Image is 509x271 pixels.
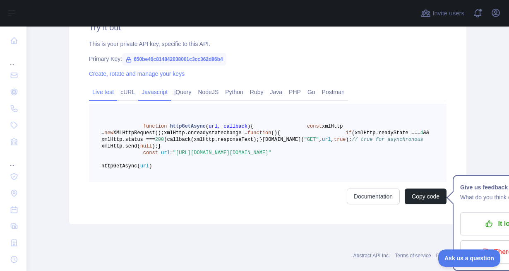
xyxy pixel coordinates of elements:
a: Privacy policy [436,253,466,259]
span: ); [346,137,352,143]
a: Javascript [138,85,171,99]
a: NodeJS [194,85,222,99]
span: (xmlHttp.readyState === [352,130,420,136]
a: Create, rotate and manage your keys [89,70,185,77]
a: Live test [89,85,117,99]
span: httpGetAsync [170,123,206,129]
span: "[URL][DOMAIN_NAME][DOMAIN_NAME]" [173,150,271,156]
span: ) [247,123,250,129]
span: ) [149,163,152,169]
span: = [170,150,173,156]
span: url, callback [209,123,247,129]
span: [DOMAIN_NAME]( [262,137,304,143]
span: } [158,143,161,149]
span: httpGetAsync( [101,163,140,169]
span: 650be46c814842038001c3cc362d86b4 [122,53,226,65]
span: "GET" [304,137,319,143]
a: Ruby [247,85,267,99]
span: , [331,137,334,143]
a: Terms of service [395,253,431,259]
a: Documentation [347,189,400,204]
span: url [322,137,331,143]
h2: Try it out [89,22,447,33]
a: Abstract API Inc. [353,253,390,259]
span: new [104,130,113,136]
a: PHP [286,85,304,99]
span: // true for asynchronous [352,137,423,143]
span: url [140,163,149,169]
span: if [346,130,352,136]
button: Copy code [405,189,447,204]
span: xmlHttp.send( [101,143,140,149]
a: Postman [319,85,348,99]
span: null [140,143,152,149]
span: { [250,123,253,129]
div: This is your private API key, specific to this API. [89,40,447,48]
span: function [247,130,271,136]
a: Go [304,85,319,99]
div: ... [7,151,20,167]
span: ) [164,137,167,143]
span: const [143,150,158,156]
a: Java [267,85,286,99]
span: { [277,130,280,136]
span: ); [152,143,158,149]
span: , [319,137,322,143]
span: } [259,137,262,143]
a: Python [222,85,247,99]
span: const [307,123,322,129]
span: callback(xmlHttp.responseText); [167,137,259,143]
span: ( [271,130,274,136]
div: ... [7,50,20,66]
span: xmlHttp.onreadystatechange = [164,130,247,136]
button: Invite users [419,7,466,20]
div: Primary Key: [89,55,447,63]
span: url [161,150,170,156]
span: ) [274,130,277,136]
span: function [143,123,167,129]
span: XMLHttpRequest(); [113,130,164,136]
span: Invite users [432,9,464,18]
span: ( [206,123,209,129]
span: 200 [155,137,164,143]
span: 4 [420,130,423,136]
a: jQuery [171,85,194,99]
iframe: Toggle Customer Support [438,249,501,267]
a: cURL [117,85,138,99]
span: true [334,137,346,143]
